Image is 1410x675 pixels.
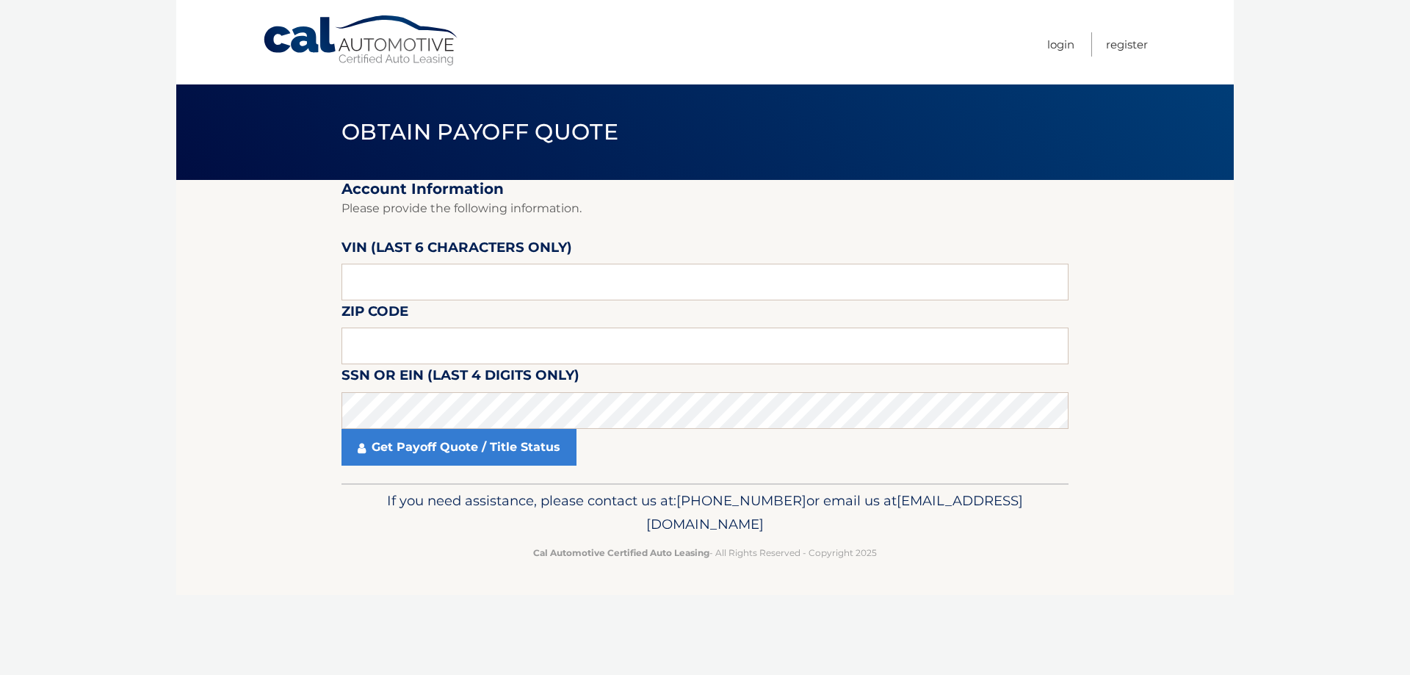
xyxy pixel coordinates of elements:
span: Obtain Payoff Quote [341,118,618,145]
label: VIN (last 6 characters only) [341,237,572,264]
strong: Cal Automotive Certified Auto Leasing [533,547,709,558]
p: Please provide the following information. [341,198,1069,219]
a: Get Payoff Quote / Title Status [341,429,576,466]
p: If you need assistance, please contact us at: or email us at [351,489,1059,536]
h2: Account Information [341,180,1069,198]
span: [PHONE_NUMBER] [676,492,806,509]
p: - All Rights Reserved - Copyright 2025 [351,545,1059,560]
label: SSN or EIN (last 4 digits only) [341,364,579,391]
a: Login [1047,32,1074,57]
label: Zip Code [341,300,408,328]
a: Register [1106,32,1148,57]
a: Cal Automotive [262,15,460,67]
